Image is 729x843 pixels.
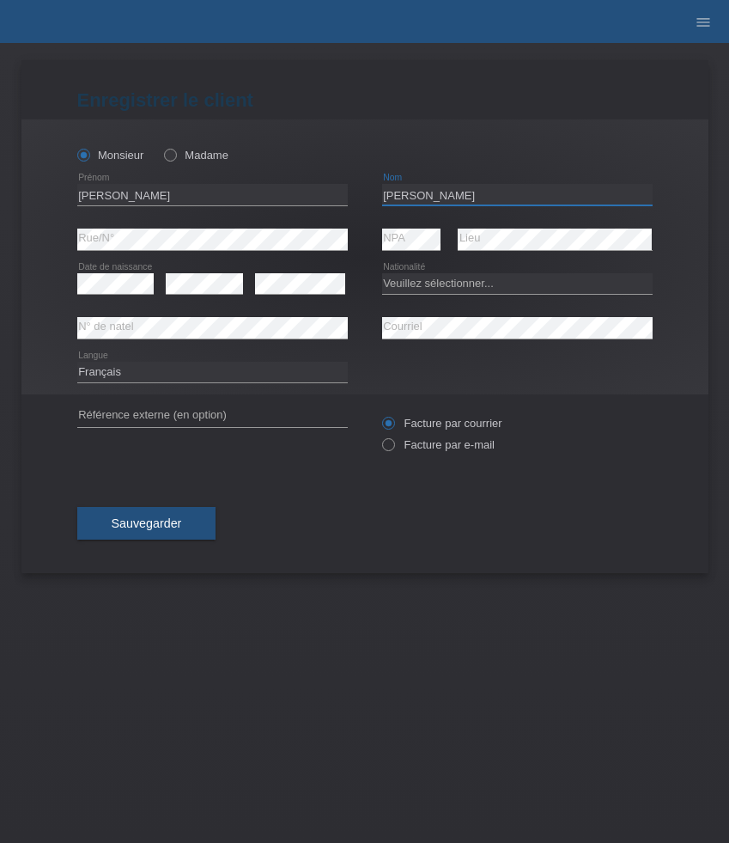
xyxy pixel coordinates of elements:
[77,149,144,162] label: Monsieur
[164,149,175,160] input: Madame
[112,516,182,530] span: Sauvegarder
[77,89,653,111] h1: Enregistrer le client
[77,149,88,160] input: Monsieur
[382,438,393,460] input: Facture par e-mail
[77,507,216,540] button: Sauvegarder
[382,417,393,438] input: Facture par courrier
[695,14,712,31] i: menu
[382,417,502,430] label: Facture par courrier
[164,149,228,162] label: Madame
[382,438,495,451] label: Facture par e-mail
[686,16,720,27] a: menu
